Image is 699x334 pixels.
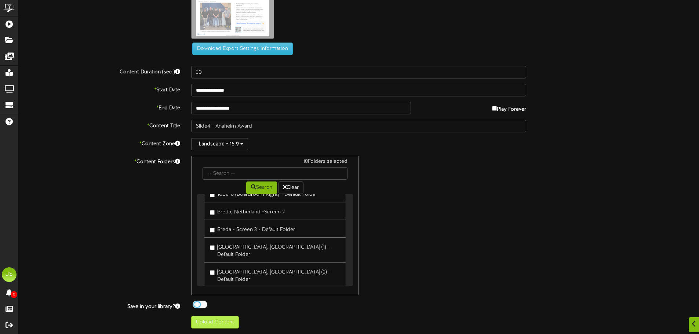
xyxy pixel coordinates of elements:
[210,224,295,234] label: Breda - Screen 3 - Default Folder
[492,102,526,113] label: Play Forever
[13,138,186,148] label: Content Zone
[2,267,17,282] div: JS
[210,210,215,215] input: Breda, Netherland -Screen 2
[210,228,215,232] input: Breda - Screen 3 - Default Folder
[492,106,497,111] input: Play Forever
[203,167,347,180] input: -- Search --
[13,120,186,130] label: Content Title
[189,46,293,52] a: Download Export Settings Information
[13,102,186,112] label: End Date
[191,120,526,132] input: Title of this Content
[13,156,186,166] label: Content Folders
[210,266,340,283] label: [GEOGRAPHIC_DATA], [GEOGRAPHIC_DATA] (2) - Default Folder
[210,206,285,216] label: Breda, Netherland -Screen 2
[13,84,186,94] label: Start Date
[210,241,340,258] label: [GEOGRAPHIC_DATA], [GEOGRAPHIC_DATA] (1) - Default Folder
[191,316,239,329] button: Upload Content
[278,181,303,194] button: Clear
[210,270,215,275] input: [GEOGRAPHIC_DATA], [GEOGRAPHIC_DATA] (2) - Default Folder
[13,301,186,311] label: Save in your library?
[11,291,17,298] span: 0
[13,66,186,76] label: Content Duration (sec.)
[192,43,293,55] button: Download Export Settings Information
[210,245,215,250] input: [GEOGRAPHIC_DATA], [GEOGRAPHIC_DATA] (1) - Default Folder
[210,192,215,197] input: 1008-6 (Boardroom Right) - Default Folder
[246,181,277,194] button: Search
[197,158,353,167] div: 18 Folders selected
[191,138,248,150] button: Landscape - 16:9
